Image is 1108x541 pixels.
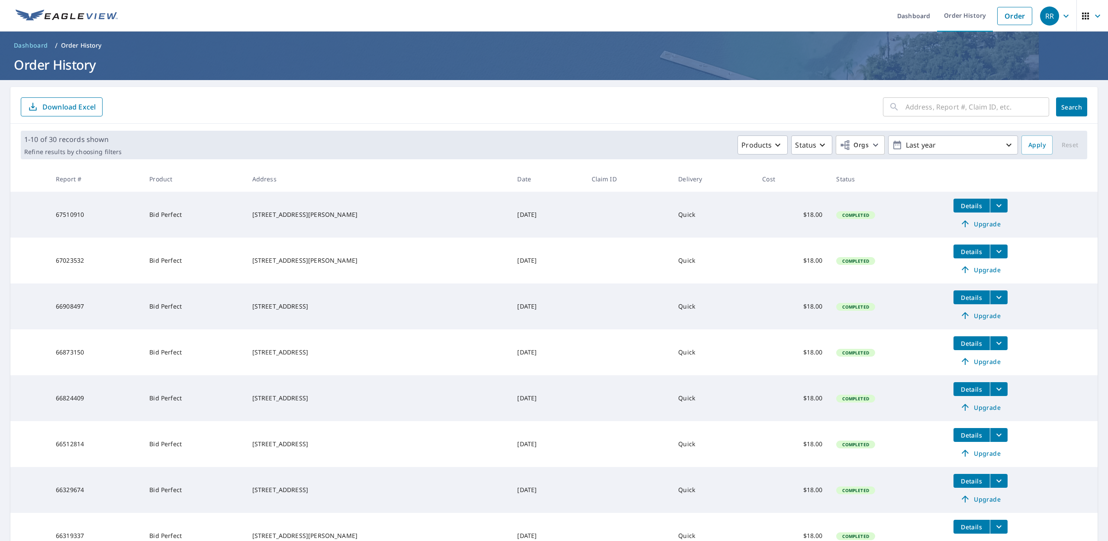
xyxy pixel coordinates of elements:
td: Quick [671,467,755,513]
button: detailsBtn-66824409 [953,382,990,396]
span: Details [959,339,985,348]
button: filesDropdownBtn-66512814 [990,428,1008,442]
td: $18.00 [755,192,829,238]
button: detailsBtn-66873150 [953,336,990,350]
img: EV Logo [16,10,118,23]
td: [DATE] [510,192,584,238]
span: Upgrade [959,448,1002,458]
h1: Order History [10,56,1098,74]
td: 67023532 [49,238,142,283]
div: [STREET_ADDRESS][PERSON_NAME] [252,531,504,540]
p: Products [741,140,772,150]
th: Product [142,166,245,192]
button: detailsBtn-66908497 [953,290,990,304]
td: Bid Perfect [142,467,245,513]
span: Completed [837,396,874,402]
td: $18.00 [755,375,829,421]
th: Claim ID [585,166,672,192]
span: Details [959,293,985,302]
td: 66908497 [49,283,142,329]
p: Order History [61,41,102,50]
td: Quick [671,421,755,467]
div: [STREET_ADDRESS][PERSON_NAME] [252,256,504,265]
button: detailsBtn-66329674 [953,474,990,488]
th: Cost [755,166,829,192]
button: filesDropdownBtn-66824409 [990,382,1008,396]
td: 66824409 [49,375,142,421]
p: Download Excel [42,102,96,112]
span: Search [1063,103,1080,111]
button: Download Excel [21,97,103,116]
td: $18.00 [755,329,829,375]
div: RR [1040,6,1059,26]
span: Completed [837,212,874,218]
button: Last year [888,135,1018,155]
a: Dashboard [10,39,52,52]
button: detailsBtn-67023532 [953,245,990,258]
th: Date [510,166,584,192]
a: Upgrade [953,492,1008,506]
td: [DATE] [510,329,584,375]
td: Bid Perfect [142,238,245,283]
a: Upgrade [953,263,1008,277]
div: [STREET_ADDRESS][PERSON_NAME] [252,210,504,219]
button: filesDropdownBtn-67510910 [990,199,1008,213]
div: [STREET_ADDRESS] [252,348,504,357]
td: 66512814 [49,421,142,467]
span: Completed [837,304,874,310]
span: Details [959,523,985,531]
td: 67510910 [49,192,142,238]
p: 1-10 of 30 records shown [24,134,122,145]
button: Orgs [836,135,885,155]
span: Details [959,431,985,439]
div: [STREET_ADDRESS] [252,440,504,448]
td: Quick [671,329,755,375]
td: $18.00 [755,283,829,329]
button: Search [1056,97,1087,116]
nav: breadcrumb [10,39,1098,52]
a: Order [997,7,1032,25]
td: [DATE] [510,421,584,467]
span: Upgrade [959,264,1002,275]
div: [STREET_ADDRESS] [252,394,504,403]
a: Upgrade [953,400,1008,414]
button: Apply [1021,135,1053,155]
span: Details [959,477,985,485]
td: Bid Perfect [142,329,245,375]
button: filesDropdownBtn-67023532 [990,245,1008,258]
td: [DATE] [510,467,584,513]
button: filesDropdownBtn-66873150 [990,336,1008,350]
td: $18.00 [755,467,829,513]
span: Upgrade [959,356,1002,367]
span: Completed [837,350,874,356]
span: Orgs [840,140,869,151]
span: Upgrade [959,310,1002,321]
div: [STREET_ADDRESS] [252,486,504,494]
td: Bid Perfect [142,283,245,329]
td: Quick [671,238,755,283]
a: Upgrade [953,446,1008,460]
li: / [55,40,58,51]
td: $18.00 [755,238,829,283]
button: Products [738,135,788,155]
p: Status [795,140,816,150]
span: Completed [837,258,874,264]
td: Bid Perfect [142,192,245,238]
button: filesDropdownBtn-66329674 [990,474,1008,488]
a: Upgrade [953,217,1008,231]
button: filesDropdownBtn-66319337 [990,520,1008,534]
span: Completed [837,487,874,493]
th: Status [829,166,946,192]
td: $18.00 [755,421,829,467]
td: [DATE] [510,375,584,421]
button: Status [791,135,832,155]
span: Dashboard [14,41,48,50]
button: filesDropdownBtn-66908497 [990,290,1008,304]
div: [STREET_ADDRESS] [252,302,504,311]
th: Delivery [671,166,755,192]
input: Address, Report #, Claim ID, etc. [905,95,1049,119]
td: 66873150 [49,329,142,375]
td: 66329674 [49,467,142,513]
button: detailsBtn-66319337 [953,520,990,534]
td: Quick [671,192,755,238]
